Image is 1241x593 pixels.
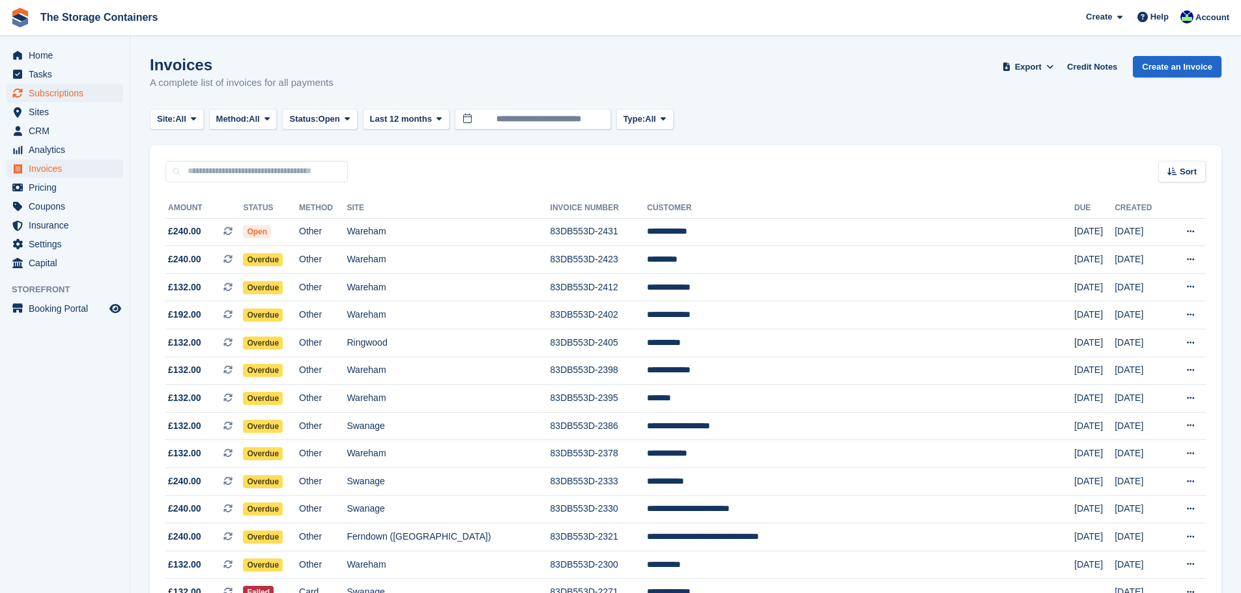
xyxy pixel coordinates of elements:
td: Ferndown ([GEOGRAPHIC_DATA]) [347,523,550,551]
a: menu [7,46,123,64]
span: Export [1015,61,1042,74]
span: Overdue [243,475,283,488]
span: £240.00 [168,225,201,238]
td: [DATE] [1115,551,1167,579]
td: [DATE] [1074,273,1115,301]
a: menu [7,178,123,197]
span: Create [1086,10,1112,23]
td: Wareham [347,440,550,468]
td: [DATE] [1115,412,1167,440]
td: Wareham [347,301,550,329]
th: Created [1115,198,1167,219]
td: 83DB553D-2412 [550,273,648,301]
span: Capital [29,254,107,272]
td: Wareham [347,385,550,413]
td: [DATE] [1074,385,1115,413]
span: Pricing [29,178,107,197]
span: Overdue [243,337,283,350]
span: Subscriptions [29,84,107,102]
button: Export [999,56,1057,77]
th: Status [243,198,299,219]
button: Last 12 months [363,109,449,130]
a: menu [7,122,123,140]
td: [DATE] [1115,357,1167,385]
td: Other [299,523,347,551]
td: Other [299,468,347,496]
span: £132.00 [168,391,201,405]
td: [DATE] [1115,218,1167,246]
a: menu [7,65,123,83]
p: A complete list of invoices for all payments [150,76,334,90]
span: Invoices [29,159,107,178]
a: menu [7,216,123,234]
span: Booking Portal [29,299,107,318]
span: Overdue [243,503,283,516]
span: CRM [29,122,107,140]
td: Other [299,412,347,440]
td: 83DB553D-2402 [550,301,648,329]
th: Method [299,198,347,219]
span: Overdue [243,531,283,544]
td: 83DB553D-2378 [550,440,648,468]
td: 83DB553D-2300 [550,551,648,579]
span: £132.00 [168,281,201,294]
span: £240.00 [168,253,201,266]
td: 83DB553D-2431 [550,218,648,246]
span: Sort [1180,165,1197,178]
td: Wareham [347,551,550,579]
a: menu [7,254,123,272]
td: [DATE] [1115,246,1167,274]
td: [DATE] [1115,523,1167,551]
td: [DATE] [1115,301,1167,329]
span: Type: [623,113,646,126]
td: [DATE] [1074,246,1115,274]
td: 83DB553D-2386 [550,412,648,440]
td: [DATE] [1074,495,1115,523]
td: [DATE] [1115,440,1167,468]
img: stora-icon-8386f47178a22dfd0bd8f6a31ec36ba5ce8667c1dd55bd0f319d3a0aa187defe.svg [10,8,30,27]
td: 83DB553D-2398 [550,357,648,385]
td: Other [299,440,347,468]
span: Overdue [243,309,283,322]
span: All [175,113,186,126]
span: £132.00 [168,336,201,350]
td: Wareham [347,218,550,246]
span: Sites [29,103,107,121]
td: [DATE] [1115,495,1167,523]
a: menu [7,103,123,121]
td: [DATE] [1074,329,1115,357]
span: Overdue [243,364,283,377]
td: 83DB553D-2423 [550,246,648,274]
span: Open [243,225,271,238]
span: Account [1195,11,1229,24]
span: Overdue [243,420,283,433]
a: menu [7,159,123,178]
td: 83DB553D-2321 [550,523,648,551]
span: Open [319,113,340,126]
td: [DATE] [1074,468,1115,496]
img: Stacy Williams [1180,10,1193,23]
span: £132.00 [168,419,201,433]
a: menu [7,197,123,215]
span: All [249,113,260,126]
td: 83DB553D-2333 [550,468,648,496]
span: Overdue [243,253,283,266]
td: [DATE] [1115,385,1167,413]
td: [DATE] [1074,551,1115,579]
span: Insurance [29,216,107,234]
span: Storefront [12,283,130,296]
td: [DATE] [1074,440,1115,468]
span: Method: [216,113,250,126]
td: Other [299,273,347,301]
span: Home [29,46,107,64]
span: £240.00 [168,475,201,488]
a: menu [7,84,123,102]
button: Status: Open [282,109,357,130]
td: Other [299,218,347,246]
span: £192.00 [168,308,201,322]
span: £132.00 [168,447,201,460]
td: 83DB553D-2330 [550,495,648,523]
span: All [645,113,656,126]
span: Overdue [243,559,283,572]
td: [DATE] [1074,218,1115,246]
